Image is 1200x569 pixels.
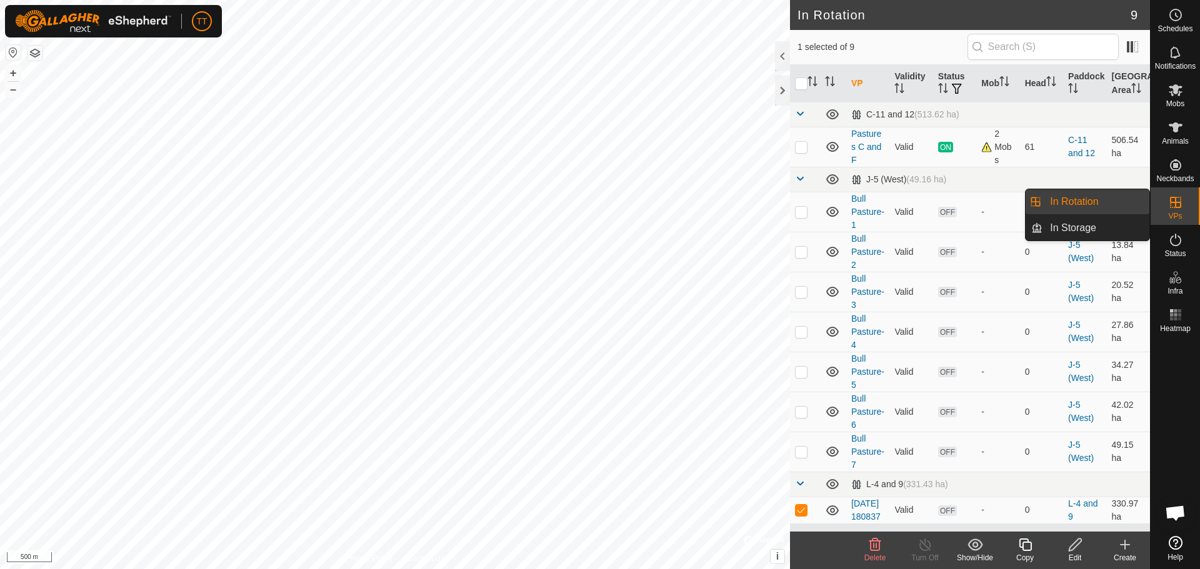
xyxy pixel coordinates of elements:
[6,82,21,97] button: –
[846,65,889,102] th: VP
[797,41,967,54] span: 1 selected of 9
[1068,360,1094,383] a: J-5 (West)
[1107,432,1150,472] td: 49.15 ha
[825,78,835,88] p-sorticon: Activate to sort
[1020,272,1063,312] td: 0
[1107,352,1150,392] td: 34.27 ha
[938,407,957,417] span: OFF
[776,551,779,562] span: i
[981,205,1014,219] div: -
[407,553,444,564] a: Contact Us
[938,207,957,217] span: OFF
[1168,212,1182,220] span: VPs
[1068,85,1078,95] p-sorticon: Activate to sort
[1107,392,1150,432] td: 42.02 ha
[1068,498,1097,522] a: L-4 and 9
[981,325,1014,339] div: -
[967,34,1119,60] input: Search (S)
[981,503,1014,517] div: -
[1020,432,1063,472] td: 0
[1020,497,1063,523] td: 0
[1107,497,1150,523] td: 330.97 ha
[981,445,1014,458] div: -
[1167,287,1182,295] span: Infra
[889,192,932,232] td: Valid
[1050,552,1100,563] div: Edit
[938,247,957,257] span: OFF
[1046,78,1056,88] p-sorticon: Activate to sort
[1164,250,1186,257] span: Status
[1157,494,1194,532] div: Open chat
[1156,175,1194,182] span: Neckbands
[851,129,881,165] a: Pastures C and F
[851,234,884,270] a: Bull Pasture- 2
[1131,6,1137,24] span: 9
[1020,127,1063,167] td: 61
[15,10,171,32] img: Gallagher Logo
[1026,189,1149,214] li: In Rotation
[807,78,817,88] p-sorticon: Activate to sort
[1167,553,1183,561] span: Help
[1063,65,1106,102] th: Paddock
[1020,312,1063,352] td: 0
[914,109,959,119] span: (513.62 ha)
[981,285,1014,299] div: -
[889,432,932,472] td: Valid
[6,66,21,81] button: +
[933,65,976,102] th: Status
[851,393,884,430] a: Bull Pasture- 6
[889,232,932,272] td: Valid
[1042,189,1149,214] a: In Rotation
[981,245,1014,259] div: -
[851,479,948,490] div: L-4 and 9
[851,433,884,470] a: Bull Pasture- 7
[889,127,932,167] td: Valid
[950,552,1000,563] div: Show/Hide
[1107,127,1150,167] td: 506.54 ha
[851,274,884,310] a: Bull Pasture- 3
[6,45,21,60] button: Reset Map
[889,352,932,392] td: Valid
[889,497,932,523] td: Valid
[851,174,946,185] div: J-5 (West)
[938,447,957,457] span: OFF
[196,15,207,28] span: TT
[1020,232,1063,272] td: 0
[1020,392,1063,432] td: 0
[889,65,932,102] th: Validity
[851,194,884,230] a: Bull Pasture- 1
[1068,135,1095,158] a: C-11 and 12
[1100,552,1150,563] div: Create
[999,78,1009,88] p-sorticon: Activate to sort
[1107,312,1150,352] td: 27.86 ha
[27,46,42,61] button: Map Layers
[1050,220,1096,235] span: In Storage
[1155,62,1196,70] span: Notifications
[1157,25,1192,32] span: Schedules
[1131,85,1141,95] p-sorticon: Activate to sort
[851,314,884,350] a: Bull Pasture- 4
[889,392,932,432] td: Valid
[938,142,953,152] span: ON
[938,85,948,95] p-sorticon: Activate to sort
[1151,531,1200,566] a: Help
[1107,272,1150,312] td: 20.52 ha
[938,327,957,337] span: OFF
[894,85,904,95] p-sorticon: Activate to sort
[771,550,784,563] button: i
[1068,440,1094,463] a: J-5 (West)
[981,405,1014,418] div: -
[903,479,948,489] span: (331.43 ha)
[1166,100,1184,107] span: Mobs
[938,287,957,297] span: OFF
[976,65,1019,102] th: Mob
[1162,137,1189,145] span: Animals
[938,367,957,377] span: OFF
[851,498,881,522] a: [DATE] 180837
[1000,552,1050,563] div: Copy
[889,272,932,312] td: Valid
[1026,215,1149,240] li: In Storage
[1020,352,1063,392] td: 0
[864,553,886,562] span: Delete
[1068,400,1094,423] a: J-5 (West)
